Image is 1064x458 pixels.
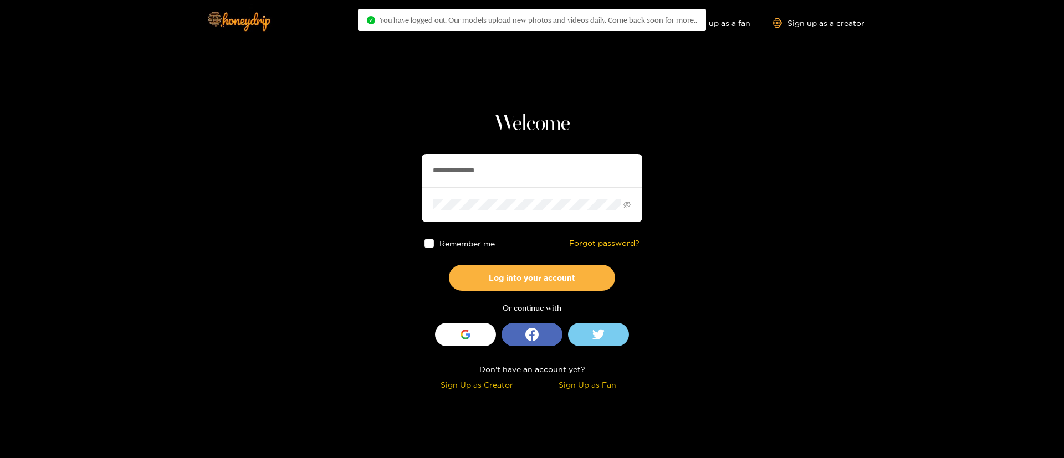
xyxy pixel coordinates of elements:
[424,378,529,391] div: Sign Up as Creator
[449,265,615,291] button: Log into your account
[623,201,631,208] span: eye-invisible
[439,239,495,248] span: Remember me
[773,18,864,28] a: Sign up as a creator
[569,239,640,248] a: Forgot password?
[422,363,642,375] div: Don't have an account yet?
[422,111,642,137] h1: Welcome
[535,378,640,391] div: Sign Up as Fan
[367,16,375,24] span: check-circle
[674,18,750,28] a: Sign up as a fan
[422,302,642,315] div: Or continue with
[380,16,697,24] span: You have logged out. Our models upload new photos and videos daily. Come back soon for more..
